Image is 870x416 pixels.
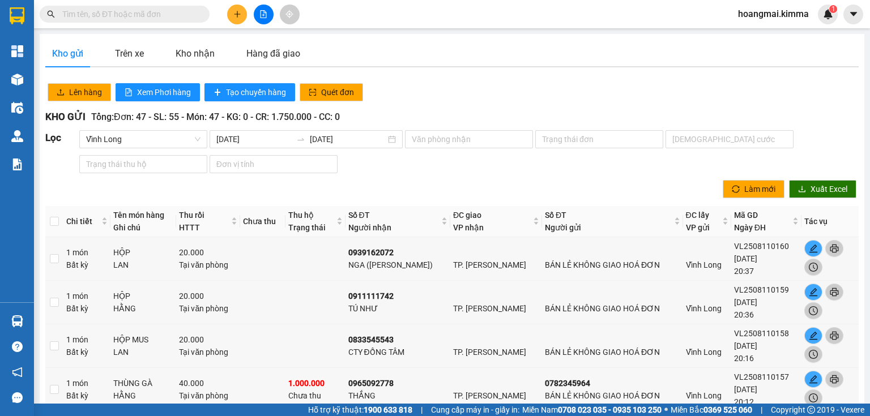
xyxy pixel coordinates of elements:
th: Tác vụ [801,206,859,237]
span: KHO GỬI [45,111,86,122]
span: BÁN LẺ KHÔNG GIAO HOÁ ĐƠN [545,348,660,357]
input: Ngày bắt đầu [216,133,292,145]
span: message [12,392,23,403]
button: clock-circle [804,346,822,363]
span: CTY ĐỒNG TÂM [348,348,404,357]
div: VL2508110160 [734,240,799,252]
span: Vĩnh Long [686,304,722,313]
div: Chưa thu [243,215,282,228]
span: TP. [PERSON_NAME] [453,348,526,357]
b: 0939162072 [348,248,394,257]
span: [DATE] [734,341,757,350]
span: Xem Phơi hàng [137,86,191,98]
button: clock-circle [804,302,822,319]
span: TP. [PERSON_NAME] [453,391,526,400]
span: upload [57,88,65,97]
span: LAN [113,260,129,269]
span: 20:16 [734,354,754,363]
span: Số ĐT [545,211,566,220]
img: warehouse-icon [11,315,23,327]
span: HỘP MUS [113,335,148,344]
span: HỘP [113,291,130,301]
span: printer [826,288,843,297]
span: HTTT [179,223,200,232]
span: caret-down [848,9,859,19]
span: Vĩnh Long [686,391,722,400]
span: LAN [113,348,129,357]
span: 1 [831,5,835,13]
span: [DATE] [734,298,757,307]
div: 1 món [66,377,108,402]
span: Bất kỳ [66,348,88,357]
span: TP. [PERSON_NAME] [453,260,526,269]
span: Miền Nam [522,404,662,416]
img: logo-vxr [10,7,24,24]
span: Bất kỳ [66,260,88,269]
span: [DATE] [734,385,757,394]
span: Bất kỳ [66,304,88,313]
span: Hỗ trợ kỹ thuật: [308,404,412,416]
span: HẰNG [113,304,136,313]
span: Tại văn phòng [179,304,228,313]
span: Chi tiết [66,215,99,228]
span: Miền Bắc [671,404,752,416]
span: notification [12,367,23,378]
span: edit [805,375,822,384]
span: printer [826,375,843,384]
span: Lọc [45,132,61,143]
span: 1.000.000 [288,379,325,388]
span: | [421,404,423,416]
span: to [296,135,305,144]
button: plus [227,5,247,24]
span: Tại văn phòng [179,348,228,357]
button: uploadLên hàng [48,83,111,101]
div: 1 món [66,290,108,315]
img: warehouse-icon [11,102,23,114]
span: search [47,10,55,18]
div: Tên món hàng Ghi chú [113,209,174,234]
span: BÁN LẺ KHÔNG GIAO HOÁ ĐƠN [545,304,660,313]
span: file-text [125,88,133,97]
sup: 1 [829,5,837,13]
span: Tại văn phòng [179,260,228,269]
span: THÙNG GÀ [113,379,152,388]
span: Lên hàng [69,86,102,98]
button: aim [280,5,300,24]
span: Vĩnh Long [686,348,722,357]
span: 20:12 [734,397,754,406]
button: downloadXuất Excel [789,180,856,198]
span: Số ĐT [348,211,370,220]
img: solution-icon [11,158,23,170]
span: Mã GD [734,211,758,220]
span: ĐC lấy [686,211,709,220]
span: Tạo chuyến hàng [226,86,286,98]
img: dashboard-icon [11,45,23,57]
span: 20:36 [734,310,754,319]
span: close-circle [388,135,396,143]
span: ĐC giao [453,211,481,220]
div: VL2508110159 [734,284,799,296]
span: Xuất Excel [811,183,847,195]
strong: 0369 525 060 [703,405,752,414]
input: Tìm tên, số ĐT hoặc mã đơn [62,8,196,20]
button: plusTạo chuyến hàng [204,83,295,101]
button: printer [825,240,843,257]
button: edit [804,371,822,388]
span: 20.000 [179,291,204,301]
button: scanQuét đơn [300,83,363,101]
img: warehouse-icon [11,74,23,85]
span: Quét đơn [321,86,354,98]
b: 0965092778 [348,379,394,388]
span: Bất kỳ [66,391,88,400]
span: VP nhận [453,223,484,232]
b: 0911111742 [348,291,394,301]
div: Kho gửi [52,46,83,61]
span: printer [826,244,843,253]
div: 1 món [66,246,108,271]
span: TP. [PERSON_NAME] [453,304,526,313]
span: clock-circle [805,263,822,272]
button: syncLàm mới [723,180,784,198]
div: Hàng đã giao [246,46,300,61]
span: edit [805,244,822,253]
button: clock-circle [804,259,822,276]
